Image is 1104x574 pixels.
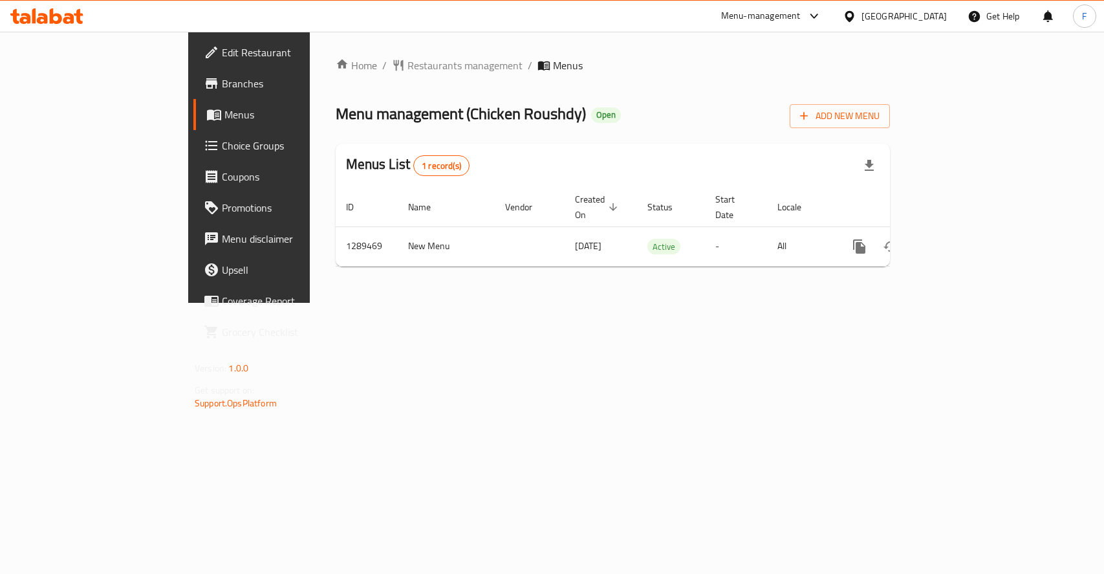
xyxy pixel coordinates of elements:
[721,8,801,24] div: Menu-management
[195,395,277,412] a: Support.OpsPlatform
[767,226,834,266] td: All
[346,155,470,176] h2: Menus List
[195,360,226,377] span: Version:
[553,58,583,73] span: Menus
[505,199,549,215] span: Vendor
[193,161,373,192] a: Coupons
[528,58,532,73] li: /
[392,58,523,73] a: Restaurants management
[222,324,362,340] span: Grocery Checklist
[195,382,254,399] span: Get support on:
[834,188,979,227] th: Actions
[1082,9,1087,23] span: F
[414,160,469,172] span: 1 record(s)
[193,285,373,316] a: Coverage Report
[346,199,371,215] span: ID
[647,199,689,215] span: Status
[222,76,362,91] span: Branches
[193,223,373,254] a: Menu disclaimer
[875,231,906,262] button: Change Status
[193,68,373,99] a: Branches
[193,254,373,285] a: Upsell
[336,58,890,73] nav: breadcrumb
[224,107,362,122] span: Menus
[222,231,362,247] span: Menu disclaimer
[790,104,890,128] button: Add New Menu
[193,192,373,223] a: Promotions
[193,99,373,130] a: Menus
[647,239,680,254] span: Active
[854,150,885,181] div: Export file
[575,192,622,223] span: Created On
[800,108,880,124] span: Add New Menu
[222,262,362,278] span: Upsell
[193,37,373,68] a: Edit Restaurant
[413,155,470,176] div: Total records count
[228,360,248,377] span: 1.0.0
[844,231,875,262] button: more
[222,169,362,184] span: Coupons
[222,200,362,215] span: Promotions
[861,9,947,23] div: [GEOGRAPHIC_DATA]
[705,226,767,266] td: -
[222,45,362,60] span: Edit Restaurant
[222,138,362,153] span: Choice Groups
[336,188,979,267] table: enhanced table
[382,58,387,73] li: /
[193,316,373,348] a: Grocery Checklist
[222,293,362,309] span: Coverage Report
[591,107,621,123] div: Open
[591,109,621,120] span: Open
[407,58,523,73] span: Restaurants management
[336,99,586,128] span: Menu management ( Chicken Roushdy )
[398,226,495,266] td: New Menu
[193,130,373,161] a: Choice Groups
[408,199,448,215] span: Name
[715,192,752,223] span: Start Date
[575,237,601,254] span: [DATE]
[777,199,818,215] span: Locale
